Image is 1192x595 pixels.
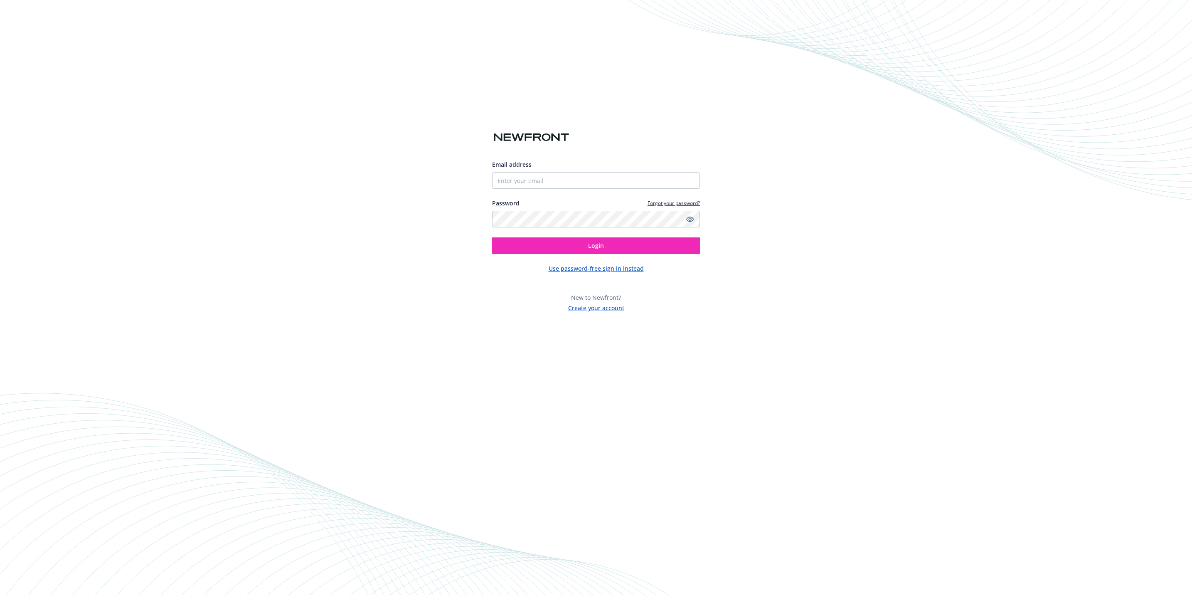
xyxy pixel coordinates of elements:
[549,264,644,273] button: Use password-free sign in instead
[588,242,604,249] span: Login
[492,130,571,145] img: Newfront logo
[648,200,700,207] a: Forgot your password?
[492,172,700,189] input: Enter your email
[568,302,624,312] button: Create your account
[492,160,532,168] span: Email address
[685,214,695,224] a: Show password
[571,294,621,301] span: New to Newfront?
[492,237,700,254] button: Login
[492,211,700,227] input: Enter your password
[492,199,520,207] label: Password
